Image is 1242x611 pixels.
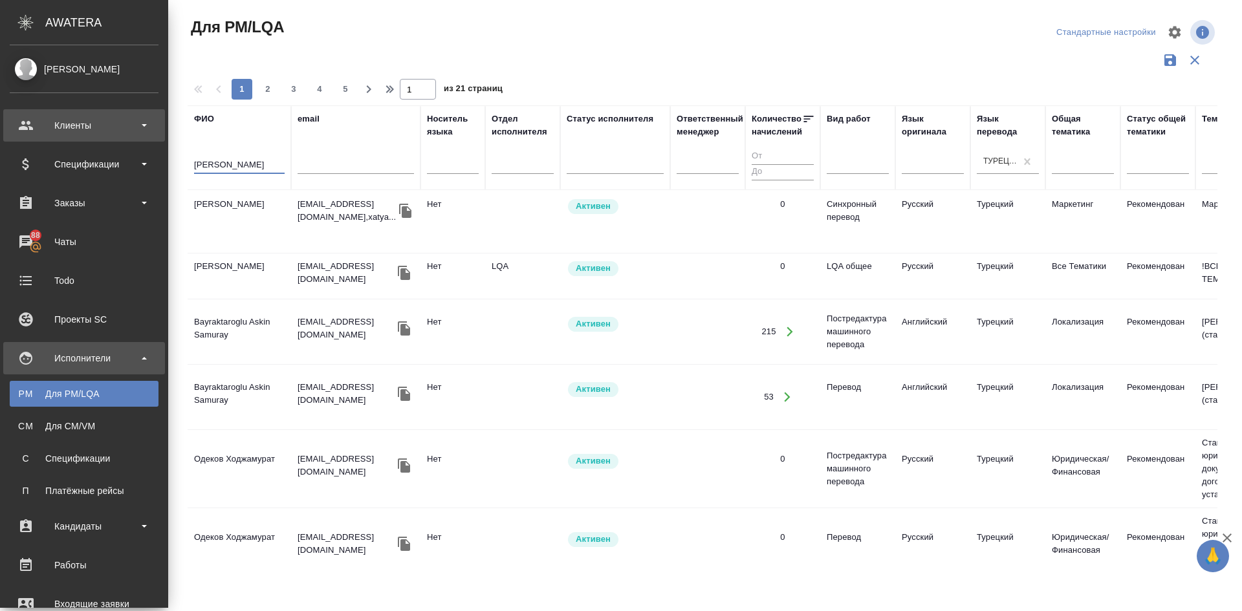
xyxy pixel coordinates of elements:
[396,201,415,220] button: Скопировать
[895,309,970,354] td: Английский
[820,443,895,495] td: Постредактура машинного перевода
[420,191,485,237] td: Нет
[977,113,1039,138] div: Язык перевода
[420,446,485,491] td: Нет
[780,260,785,273] div: 0
[10,232,158,252] div: Чаты
[298,316,395,341] p: [EMAIL_ADDRESS][DOMAIN_NAME]
[567,531,664,548] div: Рядовой исполнитель: назначай с учетом рейтинга
[576,200,611,213] p: Активен
[983,156,1017,167] div: Турецкий
[1120,446,1195,491] td: Рекомендован
[188,524,291,570] td: Одеков Ходжамурат
[16,484,152,497] div: Платёжные рейсы
[970,374,1045,420] td: Турецкий
[188,446,291,491] td: Одеков Ходжамурат
[1120,374,1195,420] td: Рекомендован
[335,79,356,100] button: 5
[298,381,395,407] p: [EMAIL_ADDRESS][DOMAIN_NAME]
[576,455,611,467] p: Активен
[395,534,414,553] button: Скопировать
[1197,540,1229,572] button: 🙏
[1190,20,1217,45] span: Посмотреть информацию
[3,226,165,258] a: 88Чаты
[567,316,664,333] div: Рядовой исполнитель: назначай с учетом рейтинга
[780,531,785,544] div: 0
[1053,23,1159,43] div: split button
[895,446,970,491] td: Русский
[188,253,291,299] td: [PERSON_NAME]
[1120,524,1195,570] td: Рекомендован
[576,533,611,546] p: Активен
[188,17,284,38] span: Для PM/LQA
[895,253,970,299] td: Русский
[1052,113,1114,138] div: Общая тематика
[257,83,278,96] span: 2
[1045,191,1120,237] td: Маркетинг
[3,549,165,581] a: Работы
[194,113,214,125] div: ФИО
[3,303,165,336] a: Проекты SC
[188,191,291,237] td: [PERSON_NAME]
[16,452,152,465] div: Спецификации
[1045,446,1120,491] td: Юридическая/Финансовая
[16,420,152,433] div: Для CM/VM
[1202,542,1224,570] span: 🙏
[895,524,970,570] td: Русский
[420,524,485,570] td: Нет
[970,191,1045,237] td: Турецкий
[567,453,664,470] div: Рядовой исполнитель: назначай с учетом рейтинга
[820,374,895,420] td: Перевод
[420,374,485,420] td: Нет
[1158,48,1182,72] button: Сохранить фильтры
[45,10,168,36] div: AWATERA
[283,83,304,96] span: 3
[10,381,158,407] a: PMДля PM/LQA
[1120,309,1195,354] td: Рекомендован
[10,310,158,329] div: Проекты SC
[1045,309,1120,354] td: Локализация
[10,62,158,76] div: [PERSON_NAME]
[567,113,653,125] div: Статус исполнителя
[1182,48,1207,72] button: Сбросить фильтры
[16,387,152,400] div: Для PM/LQA
[3,264,165,297] a: Todo
[395,319,414,338] button: Скопировать
[752,149,814,165] input: От
[420,253,485,299] td: Нет
[298,198,396,224] p: [EMAIL_ADDRESS][DOMAIN_NAME],xatya...
[335,83,356,96] span: 5
[444,81,503,100] span: из 21 страниц
[820,306,895,358] td: Постредактура машинного перевода
[780,453,785,466] div: 0
[427,113,479,138] div: Носитель языка
[10,478,158,504] a: ППлатёжные рейсы
[485,253,560,299] td: LQA
[820,524,895,570] td: Перевод
[257,79,278,100] button: 2
[902,113,964,138] div: Язык оригинала
[10,193,158,213] div: Заказы
[10,445,158,471] a: ССпецификации
[420,309,485,354] td: Нет
[395,384,414,403] button: Скопировать
[895,374,970,420] td: Английский
[1045,374,1120,420] td: Локализация
[761,325,776,338] div: 215
[576,262,611,275] p: Активен
[752,113,802,138] div: Количество начислений
[895,191,970,237] td: Русский
[492,113,554,138] div: Отдел исполнителя
[752,164,814,180] input: До
[774,384,801,411] button: Открыть работы
[576,317,611,330] p: Активен
[1202,113,1241,125] div: Тематика
[298,531,395,557] p: [EMAIL_ADDRESS][DOMAIN_NAME]
[567,260,664,277] div: Рядовой исполнитель: назначай с учетом рейтинга
[1045,253,1120,299] td: Все Тематики
[10,517,158,536] div: Кандидаты
[309,83,330,96] span: 4
[970,524,1045,570] td: Турецкий
[677,113,743,138] div: Ответственный менеджер
[298,260,395,286] p: [EMAIL_ADDRESS][DOMAIN_NAME]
